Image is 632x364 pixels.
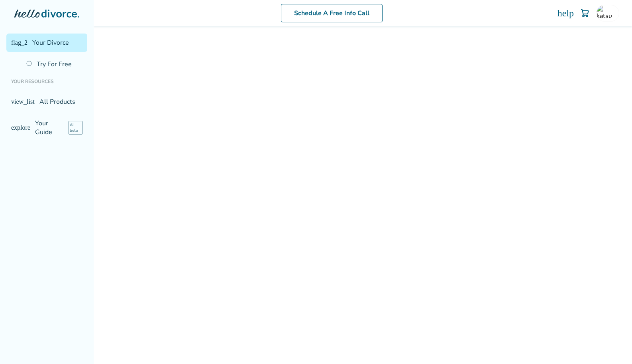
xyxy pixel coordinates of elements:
[6,93,87,111] a: view_listAll Products
[6,114,87,133] a: exploreYour GuideAI beta
[6,34,87,52] a: flag_2Your Divorce
[22,38,59,47] span: Your Divorce
[11,120,18,127] span: explore
[597,5,612,21] img: katsu610@gmail.com
[11,99,18,105] span: view_list
[580,8,590,18] img: Cart
[59,119,75,127] span: AI beta
[564,8,574,18] a: help
[11,40,18,46] span: flag_2
[22,55,87,73] a: Try For Free
[6,73,87,89] li: Your Resources
[285,4,386,22] a: Schedule A Free Info Call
